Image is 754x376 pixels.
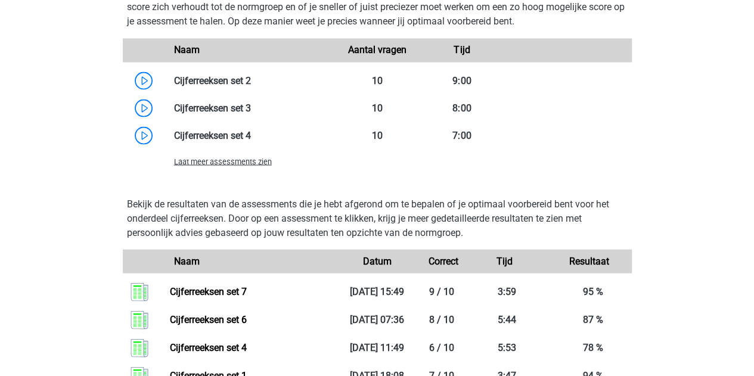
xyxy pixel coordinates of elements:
[165,73,335,88] div: Cijferreeksen set 2
[420,254,462,268] div: Correct
[420,43,504,57] div: Tijd
[462,254,547,268] div: Tijd
[547,254,631,268] div: Resultaat
[174,157,272,166] span: Laat meer assessments zien
[165,43,335,57] div: Naam
[170,285,247,297] a: Cijferreeksen set 7
[127,197,628,240] p: Bekijk de resultaten van de assessments die je hebt afgerond om te bepalen of je optimaal voorber...
[165,254,335,268] div: Naam
[170,341,247,353] a: Cijferreeksen set 4
[165,128,335,142] div: Cijferreeksen set 4
[165,101,335,115] div: Cijferreeksen set 3
[334,43,419,57] div: Aantal vragen
[334,254,419,268] div: Datum
[170,313,247,325] a: Cijferreeksen set 6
